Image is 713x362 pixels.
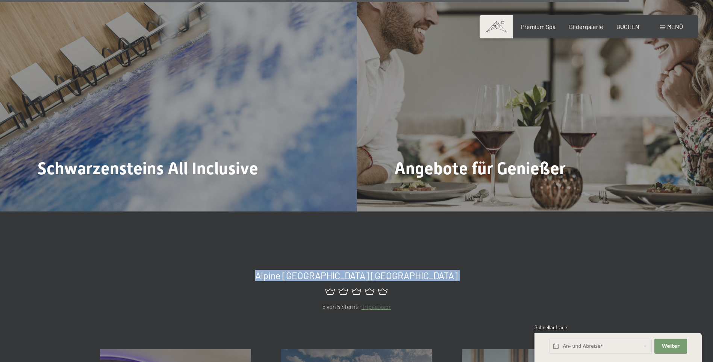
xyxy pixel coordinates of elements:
[394,158,566,178] span: Angebote für Genießer
[662,343,680,350] span: Weiter
[38,158,258,178] span: Schwarzensteins All Inclusive
[654,339,687,354] button: Weiter
[534,324,567,330] span: Schnellanfrage
[616,23,639,30] a: BUCHEN
[255,270,458,281] span: Alpine [GEOGRAPHIC_DATA] [GEOGRAPHIC_DATA]
[362,303,391,310] a: Tripadivsor
[569,23,603,30] a: Bildergalerie
[100,302,613,312] p: 5 von 5 Sterne -
[521,23,556,30] a: Premium Spa
[667,23,683,30] span: Menü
